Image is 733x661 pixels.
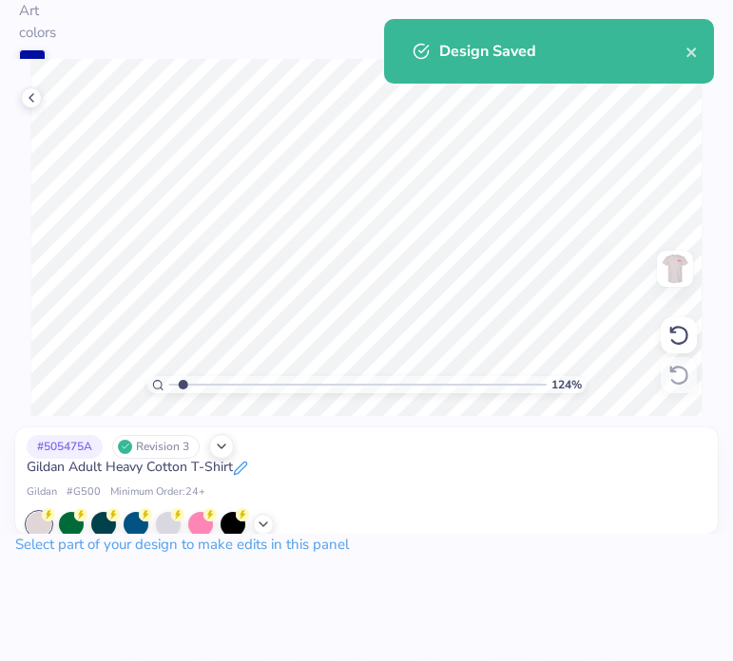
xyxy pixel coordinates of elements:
[67,484,101,500] span: # G500
[685,40,699,63] button: close
[112,435,200,459] div: Revision 3
[27,459,233,476] span: Gildan Adult Heavy Cotton T-Shirt
[660,254,690,284] img: Front
[110,484,205,500] span: Minimum Order: 24 +
[27,435,103,459] div: # 505475A
[27,484,57,500] span: Gildan
[439,40,685,63] div: Design Saved
[551,376,582,393] span: 124 %
[15,534,718,556] p: Select part of your design to make edits in this panel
